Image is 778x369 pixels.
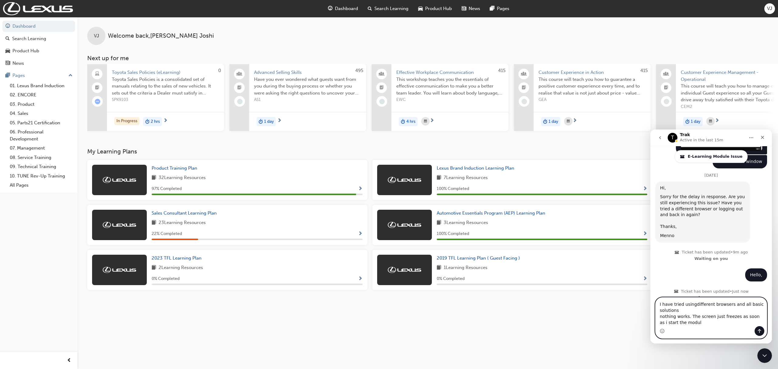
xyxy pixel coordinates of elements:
[2,45,75,57] a: Product Hub
[490,5,494,12] span: pages-icon
[437,275,465,282] span: 0 % Completed
[522,99,527,104] span: learningRecordVerb_NONE-icon
[437,210,545,216] span: Automotive Essentials Program (AEP) Learning Plan
[3,2,73,15] img: Trak
[437,255,522,262] a: 2019 TFL Learning Plan ( Guest Facing )
[2,21,75,32] a: Dashboard
[643,275,647,283] button: Show Progress
[112,69,219,76] span: Toyota Sales Policies (eLearning)
[108,33,214,40] span: Welcome back , [PERSON_NAME] Joshi
[437,174,441,182] span: book-icon
[549,118,558,125] span: 1 day
[229,64,366,131] a: 495Advanced Selling SkillsHave you ever wondered what guests want from you during the buying proc...
[152,174,156,182] span: book-icon
[664,84,668,92] span: booktick-icon
[159,219,206,227] span: 23 Learning Resources
[406,118,415,125] span: 4 hrs
[380,84,384,92] span: booktick-icon
[485,2,514,15] a: pages-iconPages
[539,76,646,97] span: This course will teach you how to guarantee a positive customer experience every time, and to rea...
[2,33,75,44] a: Search Learning
[152,255,201,261] span: 2023 TFL Learning Plan
[358,276,363,282] span: Show Progress
[2,19,75,70] button: DashboardSearch LearningProduct HubNews
[358,230,363,238] button: Show Progress
[94,33,99,40] span: VJ
[152,210,219,217] a: Sales Consultant Learning Plan
[469,5,480,12] span: News
[709,118,712,125] span: calendar-icon
[152,255,204,262] a: 2023 TFL Learning Plan
[444,174,488,182] span: 7 Learning Resources
[379,99,385,104] span: learningRecordVerb_NONE-icon
[103,177,136,183] img: Trak
[358,186,363,192] span: Show Progress
[103,222,136,228] img: Trak
[2,58,75,69] a: News
[112,76,219,97] span: Toyota Sales Policies is a consolidated set of manuals relating to the sales of new vehicles. It ...
[388,267,421,273] img: Trak
[691,118,701,125] span: 1 day
[497,5,509,12] span: Pages
[567,118,570,125] span: calendar-icon
[664,70,668,78] span: people-icon
[277,118,282,124] span: next-icon
[5,61,10,66] span: news-icon
[358,275,363,283] button: Show Progress
[5,36,10,42] span: search-icon
[152,264,156,272] span: book-icon
[437,230,469,237] span: 100 % Completed
[539,96,646,103] span: GEA
[254,69,361,76] span: Advanced Selling Skills
[498,68,505,73] span: 415
[355,68,363,73] span: 495
[7,81,75,91] a: 01. Lexus Brand Induction
[757,348,772,363] iframe: Intercom live chat
[374,5,408,12] span: Search Learning
[68,72,73,80] span: up-icon
[643,276,647,282] span: Show Progress
[259,118,263,126] span: duration-icon
[685,118,690,126] span: duration-icon
[152,210,217,216] span: Sales Consultant Learning Plan
[539,69,646,76] span: Customer Experience in Action
[437,264,441,272] span: book-icon
[7,143,75,153] a: 07. Management
[264,118,274,125] span: 1 day
[152,165,200,172] a: Product Training Plan
[95,99,100,104] span: learningRecordVerb_ATTEMPT-icon
[2,70,75,81] button: Pages
[7,109,75,118] a: 04. Sales
[437,255,520,261] span: 2019 TFL Learning Plan ( Guest Facing )
[424,118,427,125] span: calendar-icon
[103,267,136,273] img: Trak
[543,118,547,126] span: duration-icon
[444,219,488,227] span: 3 Learning Resources
[7,90,75,100] a: 02. ENCORE
[87,148,652,155] h3: My Learning Plans
[437,165,517,172] a: Lexus Brand Induction Learning Plan
[643,231,647,237] span: Show Progress
[237,70,242,78] span: people-icon
[437,165,514,171] span: Lexus Brand Induction Learning Plan
[7,118,75,128] a: 05. Parts21 Certification
[152,230,182,237] span: 22 % Completed
[237,84,242,92] span: booktick-icon
[764,3,775,14] button: VJ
